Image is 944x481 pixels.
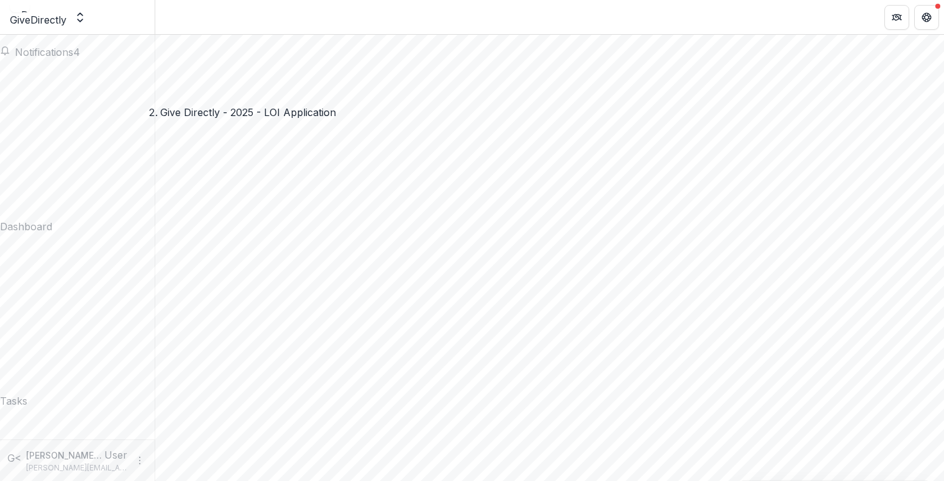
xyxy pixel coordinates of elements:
button: Open entity switcher [71,5,89,30]
button: More [132,453,147,468]
div: Give Directly - 2025 - LOI Application [160,105,336,120]
span: Nonprofit [10,29,56,41]
p: User [104,447,127,462]
button: Partners [884,5,909,30]
button: Get Help [914,5,939,30]
span: 4 [73,46,80,58]
div: GiveDirectly [10,12,66,27]
span: Notifications [15,46,73,58]
p: [PERSON_NAME][EMAIL_ADDRESS][PERSON_NAME][DOMAIN_NAME] [26,462,127,474]
p: [PERSON_NAME] <[PERSON_NAME][EMAIL_ADDRESS][PERSON_NAME][DOMAIN_NAME]> [26,449,104,462]
div: Gabrielle <gabrielle.alicino@givedirectly.org> [7,451,21,465]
